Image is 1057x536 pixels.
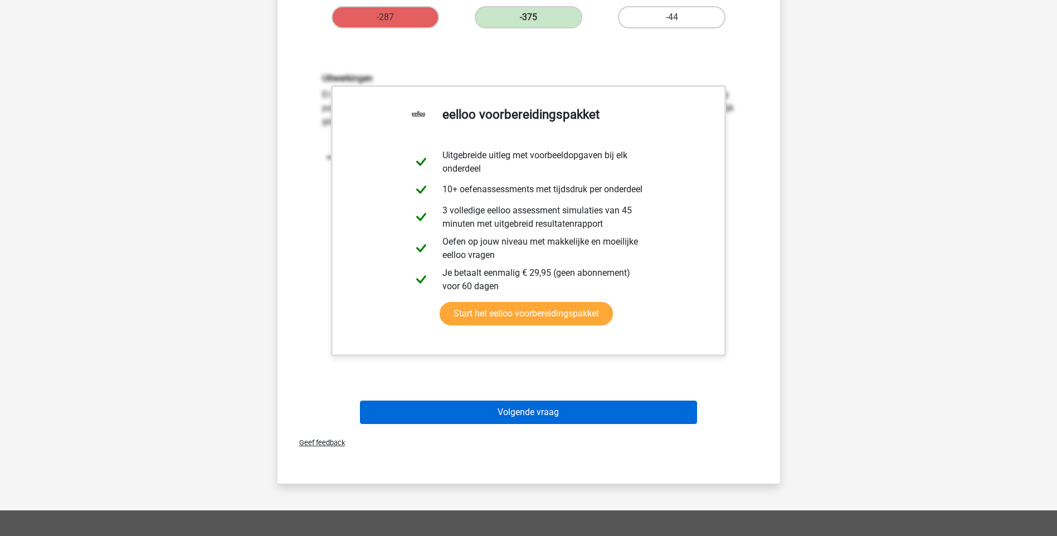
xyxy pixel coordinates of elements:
[314,73,744,232] div: Er is hier sprake van een afwisselend patroon. Dit betekent dat je een patroon hebt tussen de get...
[325,145,354,167] tspan: -17
[322,73,735,84] h6: Uitwerkingen
[332,6,439,28] label: -287
[290,438,345,447] span: Geef feedback
[618,6,725,28] label: -44
[440,302,613,325] a: Start het eelloo voorbereidingspakket
[360,401,697,424] button: Volgende vraag
[475,6,582,28] label: -375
